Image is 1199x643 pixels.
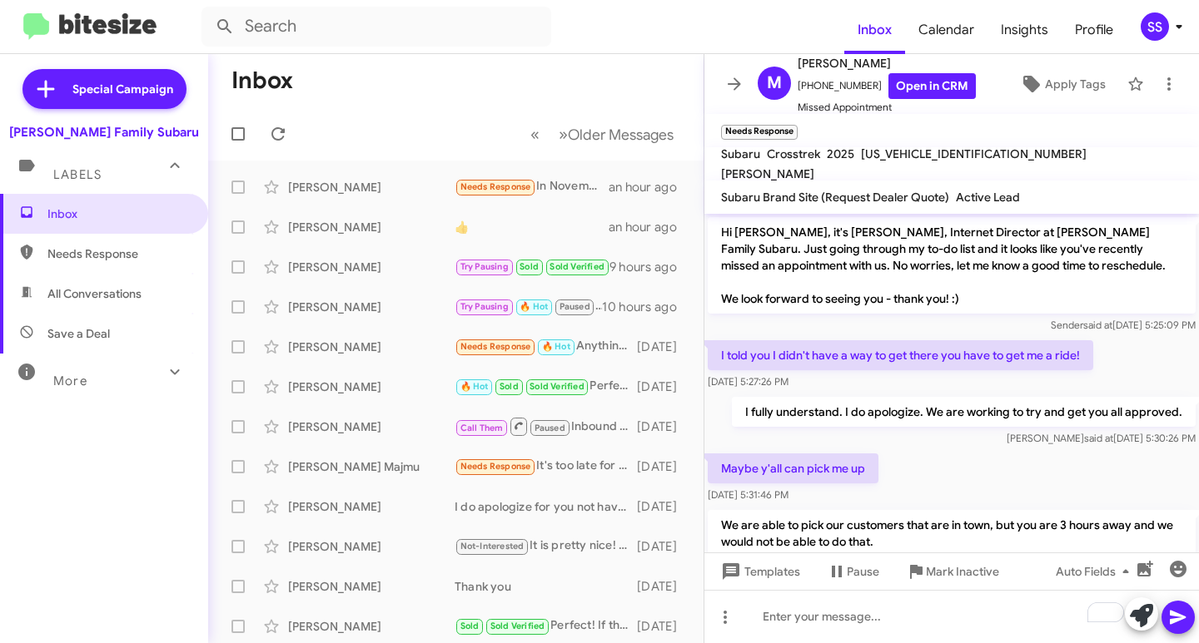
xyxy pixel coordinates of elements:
[704,556,813,586] button: Templates
[767,146,820,161] span: Crosstrek
[813,556,893,586] button: Pause
[1042,556,1149,586] button: Auto Fields
[535,423,565,433] span: Paused
[530,124,540,145] span: «
[455,416,637,437] div: Inbound Call
[455,219,609,235] div: 👍
[288,299,455,315] div: [PERSON_NAME]
[721,146,760,161] span: Subaru
[460,621,480,631] span: Sold
[288,339,455,355] div: [PERSON_NAME]
[550,261,604,272] span: Sold Verified
[455,177,609,196] div: In November
[530,381,585,392] span: Sold Verified
[893,556,1012,586] button: Mark Inactive
[708,340,1093,370] p: I told you I didn't have a way to get there you have to get me a ride!
[1056,556,1136,586] span: Auto Fields
[460,261,509,272] span: Try Pausing
[1062,6,1127,54] a: Profile
[721,166,814,181] span: [PERSON_NAME]
[288,498,455,515] div: [PERSON_NAME]
[47,245,189,262] span: Needs Response
[861,146,1087,161] span: [US_VEHICLE_IDENTIFICATION_NUMBER]
[637,458,690,475] div: [DATE]
[490,621,545,631] span: Sold Verified
[288,219,455,235] div: [PERSON_NAME]
[47,325,110,342] span: Save a Deal
[559,124,568,145] span: »
[637,578,690,595] div: [DATE]
[798,73,976,99] span: [PHONE_NUMBER]
[637,498,690,515] div: [DATE]
[460,381,489,392] span: 🔥 Hot
[1141,12,1169,41] div: SS
[926,556,999,586] span: Mark Inactive
[455,337,637,356] div: Anything on this?
[288,378,455,395] div: [PERSON_NAME]
[520,261,539,272] span: Sold
[888,73,976,99] a: Open in CRM
[288,179,455,195] div: [PERSON_NAME]
[231,67,293,94] h1: Inbox
[708,510,1196,556] p: We are able to pick our customers that are in town, but you are 3 hours away and we would not be ...
[500,381,519,392] span: Sold
[455,578,637,595] div: Thank you
[602,299,690,315] div: 10 hours ago
[637,378,690,395] div: [DATE]
[520,117,550,151] button: Previous
[721,125,798,140] small: Needs Response
[568,126,674,144] span: Older Messages
[1007,432,1196,444] span: [PERSON_NAME] [DATE] 5:30:26 PM
[988,6,1062,54] a: Insights
[460,341,531,352] span: Needs Response
[455,457,637,476] div: It's too late for that, there's nothing you can do now.
[1127,12,1181,41] button: SS
[460,181,531,192] span: Needs Response
[288,458,455,475] div: [PERSON_NAME] Majmu
[72,81,173,97] span: Special Campaign
[637,618,690,635] div: [DATE]
[460,541,525,551] span: Not-Interested
[827,146,854,161] span: 2025
[609,259,690,275] div: 9 hours ago
[460,301,509,312] span: Try Pausing
[288,578,455,595] div: [PERSON_NAME]
[847,556,879,586] span: Pause
[1045,69,1106,99] span: Apply Tags
[798,99,976,116] span: Missed Appointment
[455,616,637,636] div: Perfect! If there is anything we can do please let us know!
[521,117,684,151] nav: Page navigation example
[201,7,551,47] input: Search
[22,69,187,109] a: Special Campaign
[1083,319,1112,331] span: said at
[288,618,455,635] div: [PERSON_NAME]
[455,377,637,396] div: Perfect! See you then!
[1051,319,1196,331] span: Sender [DATE] 5:25:09 PM
[721,190,949,205] span: Subaru Brand Site (Request Dealer Quote)
[53,167,102,182] span: Labels
[455,257,609,276] div: Yes sir. Thnak you!
[1005,69,1119,99] button: Apply Tags
[844,6,905,54] span: Inbox
[47,285,142,302] span: All Conversations
[455,498,637,515] div: I do apologize for you not having a satisfactory experience. I know my Product Specialist Kc was ...
[798,53,976,73] span: [PERSON_NAME]
[637,339,690,355] div: [DATE]
[637,418,690,435] div: [DATE]
[609,179,690,195] div: an hour ago
[53,373,87,388] span: More
[9,124,199,141] div: [PERSON_NAME] Family Subaru
[47,205,189,222] span: Inbox
[905,6,988,54] span: Calendar
[455,537,637,556] div: It is pretty nice! Also a New BRZ just came in [GEOGRAPHIC_DATA]
[732,397,1196,427] p: I fully understand. I do apologize. We are working to try and get you all approved.
[549,117,684,151] button: Next
[288,259,455,275] div: [PERSON_NAME]
[708,375,789,388] span: [DATE] 5:27:26 PM
[1084,432,1113,444] span: said at
[708,217,1196,314] p: Hi [PERSON_NAME], it's [PERSON_NAME], Internet Director at [PERSON_NAME] Family Subaru. Just goin...
[718,556,800,586] span: Templates
[460,423,504,433] span: Call Them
